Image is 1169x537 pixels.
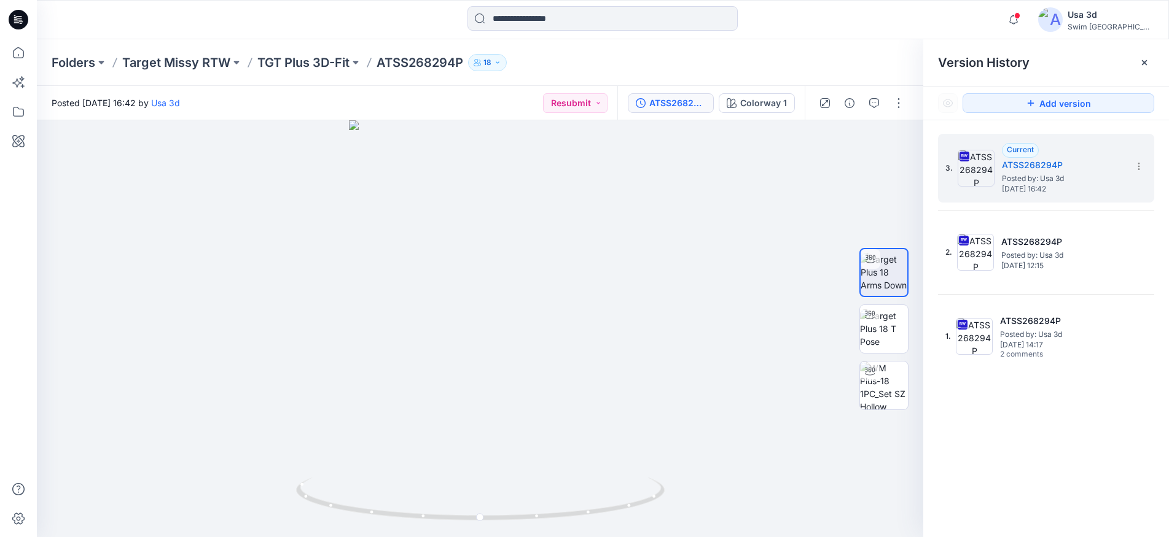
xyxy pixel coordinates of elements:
img: ATSS268294P [956,318,993,355]
h5: ATSS268294P [1000,314,1123,328]
button: Colorway 1 [719,93,795,113]
img: ATSS268294P [958,150,995,187]
img: avatar [1038,7,1063,32]
img: WM Plus-18 1PC_Set SZ Hollow [860,361,908,409]
a: Usa 3d [151,98,180,108]
span: 3. [945,163,953,174]
div: Colorway 1 [740,96,787,110]
span: 1. [945,331,951,342]
span: Posted by: Usa 3d [1001,249,1124,261]
a: Folders [52,54,95,71]
h5: ATSS268294P [1002,158,1125,172]
a: Target Missy RTW [122,54,230,71]
a: TGT Plus 3D-Fit [257,54,350,71]
span: 2 comments [1000,350,1086,360]
img: ATSS268294P [957,234,994,271]
button: Show Hidden Versions [938,93,958,113]
span: [DATE] 14:17 [1000,341,1123,349]
button: ATSS268294P [628,93,714,113]
span: Version History [938,55,1030,70]
div: Usa 3d [1068,7,1154,22]
span: 2. [945,247,952,258]
span: Posted by: Usa 3d [1002,172,1125,185]
span: Current [1007,145,1034,154]
span: Posted [DATE] 16:42 by [52,96,180,109]
div: ATSS268294P [649,96,706,110]
img: Target Plus 18 T Pose [860,309,908,348]
span: Posted by: Usa 3d [1000,328,1123,341]
span: [DATE] 12:15 [1001,261,1124,270]
img: Target Plus 18 Arms Down [861,253,907,292]
button: Details [840,93,859,113]
h5: ATSS268294P [1001,234,1124,249]
span: [DATE] 16:42 [1002,185,1125,193]
p: ATSS268294P [377,54,463,71]
button: Close [1140,58,1149,68]
button: Add version [963,93,1154,113]
div: Swim [GEOGRAPHIC_DATA] [1068,22,1154,31]
p: 18 [483,56,491,69]
button: 18 [468,54,507,71]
